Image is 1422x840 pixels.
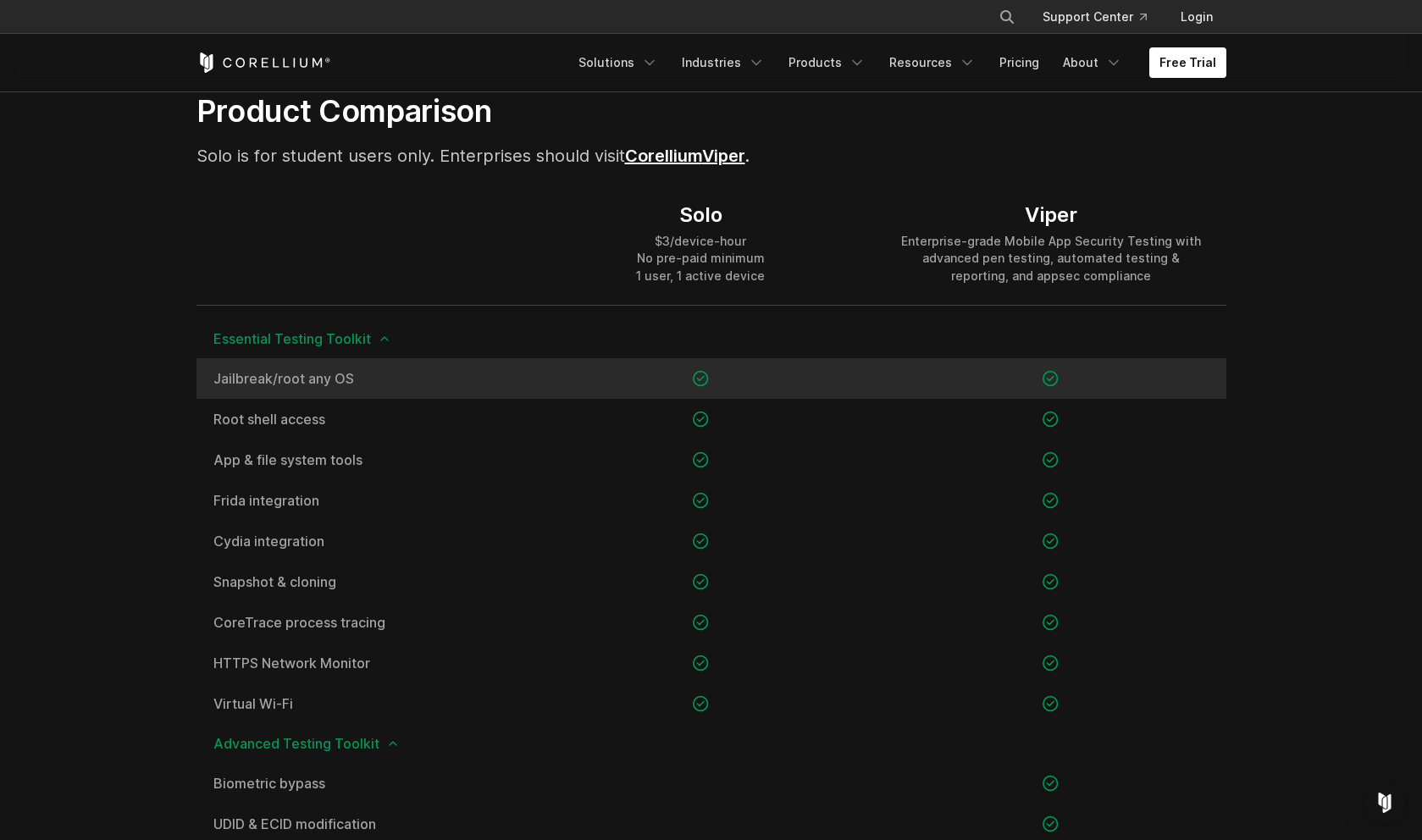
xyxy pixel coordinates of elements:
[978,2,1226,32] div: Navigation Menu
[625,146,702,166] a: Corellium
[1029,2,1160,32] a: Support Center
[1364,782,1405,823] div: Open Intercom Messenger
[1053,47,1132,78] a: About
[992,2,1022,32] button: Search
[213,372,509,385] a: Jailbreak/root any OS
[568,47,668,78] a: Solutions
[702,146,750,166] span: .
[196,92,492,130] span: Product Comparison
[636,202,765,228] div: Solo
[636,233,765,284] div: $3/device-hour No pre-paid minimum 1 user, 1 active device
[213,494,509,507] a: Frida integration
[213,412,509,426] a: Root shell access
[1167,2,1226,32] a: Login
[702,146,745,166] a: Viper
[989,47,1049,78] a: Pricing
[893,233,1209,284] div: Enterprise-grade Mobile App Security Testing with advanced pen testing, automated testing & repor...
[213,534,509,548] a: Cydia integration
[213,817,509,831] a: UDID & ECID modification
[893,202,1209,228] div: Viper
[672,47,775,78] a: Industries
[213,616,509,629] a: CoreTrace process tracing
[213,697,509,710] a: Virtual Wi-Fi
[1149,47,1226,78] a: Free Trial
[213,656,509,670] a: HTTPS Network Monitor
[196,146,702,166] span: Solo is for student users only. Enterprises should visit
[568,47,1226,78] div: Navigation Menu
[778,47,876,78] a: Products
[213,453,509,467] a: App & file system tools
[213,776,509,790] a: Biometric bypass
[879,47,986,78] a: Resources
[213,575,509,589] a: Snapshot & cloning
[196,52,331,73] a: Corellium Home
[213,332,1209,345] span: Essential Testing Toolkit
[213,737,1209,750] span: Advanced Testing Toolkit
